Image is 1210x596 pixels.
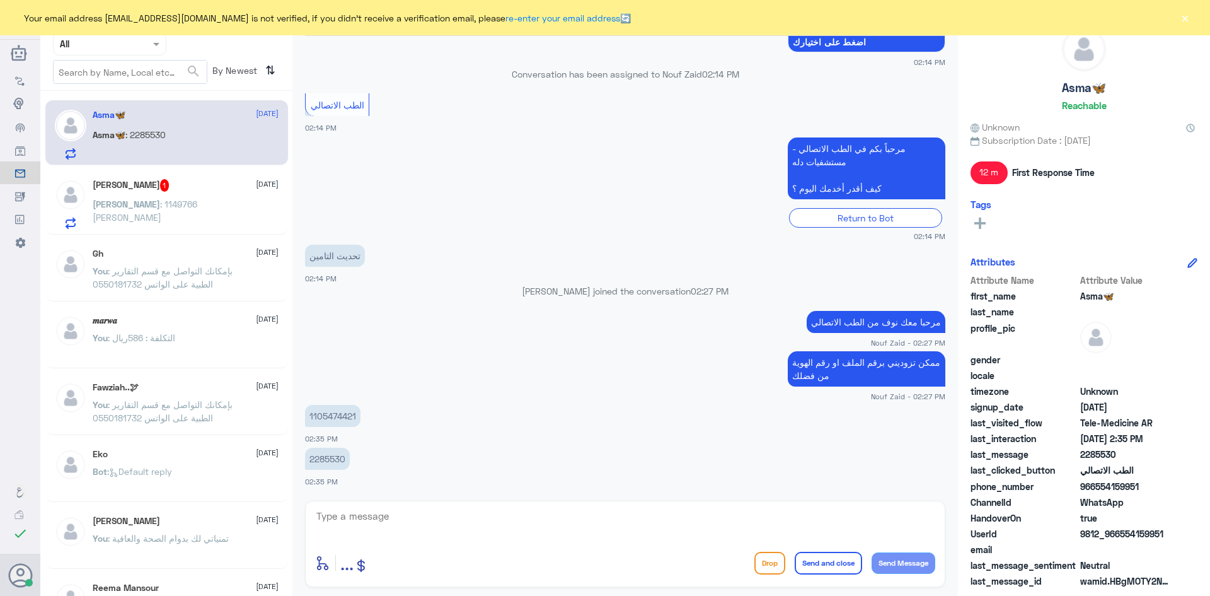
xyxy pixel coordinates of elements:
span: 2025-10-05T11:35:53.686Z [1080,432,1172,445]
h6: Tags [971,199,991,210]
span: الطب الاتصالي [1080,464,1172,477]
span: You [93,332,108,343]
i: ⇅ [265,60,275,81]
span: 02:14 PM [914,57,945,67]
span: 9812_966554159951 [1080,527,1172,540]
span: profile_pic [971,322,1078,351]
span: 02:14 PM [305,274,337,283]
span: : Default reply [107,466,172,477]
span: [DATE] [256,108,279,119]
img: defaultAdmin.png [55,248,86,280]
img: defaultAdmin.png [55,179,86,211]
p: 5/10/2025, 2:14 PM [788,137,945,199]
span: : تمنياتي لك بدوام الصحة والعافية [108,533,229,544]
i: check [13,526,28,541]
div: Return to Bot [789,208,942,228]
span: 02:27 PM [691,286,729,296]
span: search [186,64,201,79]
span: null [1080,353,1172,366]
span: signup_date [971,400,1078,414]
span: اضغط على اختيارك [793,37,940,47]
h5: Asma🦋 [93,110,125,120]
a: re-enter your email address [505,13,620,23]
span: You [93,533,108,544]
span: Tele-Medicine AR [1080,416,1172,429]
span: gender [971,353,1078,366]
span: last_name [971,305,1078,318]
span: first_name [971,289,1078,303]
span: [DATE] [256,447,279,459]
span: null [1080,369,1172,382]
span: last_clicked_button [971,464,1078,477]
span: 02:14 PM [305,124,337,132]
img: defaultAdmin.png [55,449,86,481]
span: 2285530 [1080,448,1172,461]
p: 5/10/2025, 2:35 PM [305,405,360,427]
span: last_visited_flow [971,416,1078,429]
span: last_message [971,448,1078,461]
span: 1 [160,179,170,192]
img: defaultAdmin.png [55,110,86,141]
span: [DATE] [256,514,279,525]
span: : بإمكانك التواصل مع قسم التقارير الطبية على الواتس 0550181732 [93,399,233,423]
span: 02:14 PM [914,231,945,242]
p: 5/10/2025, 2:35 PM [305,448,350,470]
img: defaultAdmin.png [1080,322,1112,353]
span: [DATE] [256,247,279,258]
span: phone_number [971,480,1078,493]
h5: 𝒎𝒂𝒓𝒘𝒂 [93,315,117,326]
span: last_interaction [971,432,1078,445]
span: : بإمكانك التواصل مع قسم التقارير الطبية على الواتس 0550181732 [93,266,233,289]
span: ... [340,551,354,574]
span: By Newest [207,60,260,85]
span: null [1080,543,1172,556]
h5: فاطمة [93,179,170,192]
img: defaultAdmin.png [55,516,86,547]
p: 5/10/2025, 2:27 PM [807,311,945,333]
span: [DATE] [256,380,279,392]
span: Your email address [EMAIL_ADDRESS][DOMAIN_NAME] is not verified, if you didn't receive a verifica... [24,11,631,25]
span: Unknown [1080,385,1172,398]
button: Avatar [8,563,32,587]
span: Subscription Date : [DATE] [971,134,1197,147]
button: Send and close [795,552,862,575]
span: UserId [971,527,1078,540]
span: Unknown [971,120,1020,134]
span: You [93,399,108,410]
span: 0 [1080,559,1172,572]
span: 02:35 PM [305,435,338,443]
span: 02:35 PM [305,477,338,486]
h5: Fawziah..🕊 [93,382,139,393]
h6: Reachable [1062,100,1107,111]
span: [PERSON_NAME] [93,199,160,209]
span: 2 [1080,496,1172,509]
p: [PERSON_NAME] joined the conversation [305,284,945,298]
span: You [93,266,108,276]
h5: Eko [93,449,108,460]
span: [DATE] [256,178,279,190]
span: Attribute Name [971,274,1078,287]
span: timezone [971,385,1078,398]
button: × [1178,11,1191,24]
span: email [971,543,1078,556]
span: Asma🦋 [1080,289,1172,303]
h5: Mohammed ALRASHED [93,516,160,527]
h5: Gh [93,248,103,259]
h5: Reema Mansour [93,583,159,593]
h6: Attributes [971,256,1015,267]
span: [DATE] [256,313,279,325]
span: 02:14 PM [702,69,739,79]
span: last_message_sentiment [971,559,1078,572]
span: last_message_id [971,575,1078,588]
span: Bot [93,466,107,477]
span: wamid.HBgMOTY2NTU0MTU5OTUxFQIAEhgUM0E4QTk5MDM3RjcwQ0EyRkUxNzUA [1080,575,1172,588]
span: : التكلفة : 586ريال [108,332,175,343]
img: defaultAdmin.png [55,315,86,347]
button: ... [340,549,354,577]
button: Drop [754,552,785,575]
p: 5/10/2025, 2:27 PM [788,351,945,387]
span: Asma🦋 [93,129,125,140]
span: Nouf Zaid - 02:27 PM [871,337,945,348]
span: HandoverOn [971,511,1078,525]
button: Send Message [872,552,935,574]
